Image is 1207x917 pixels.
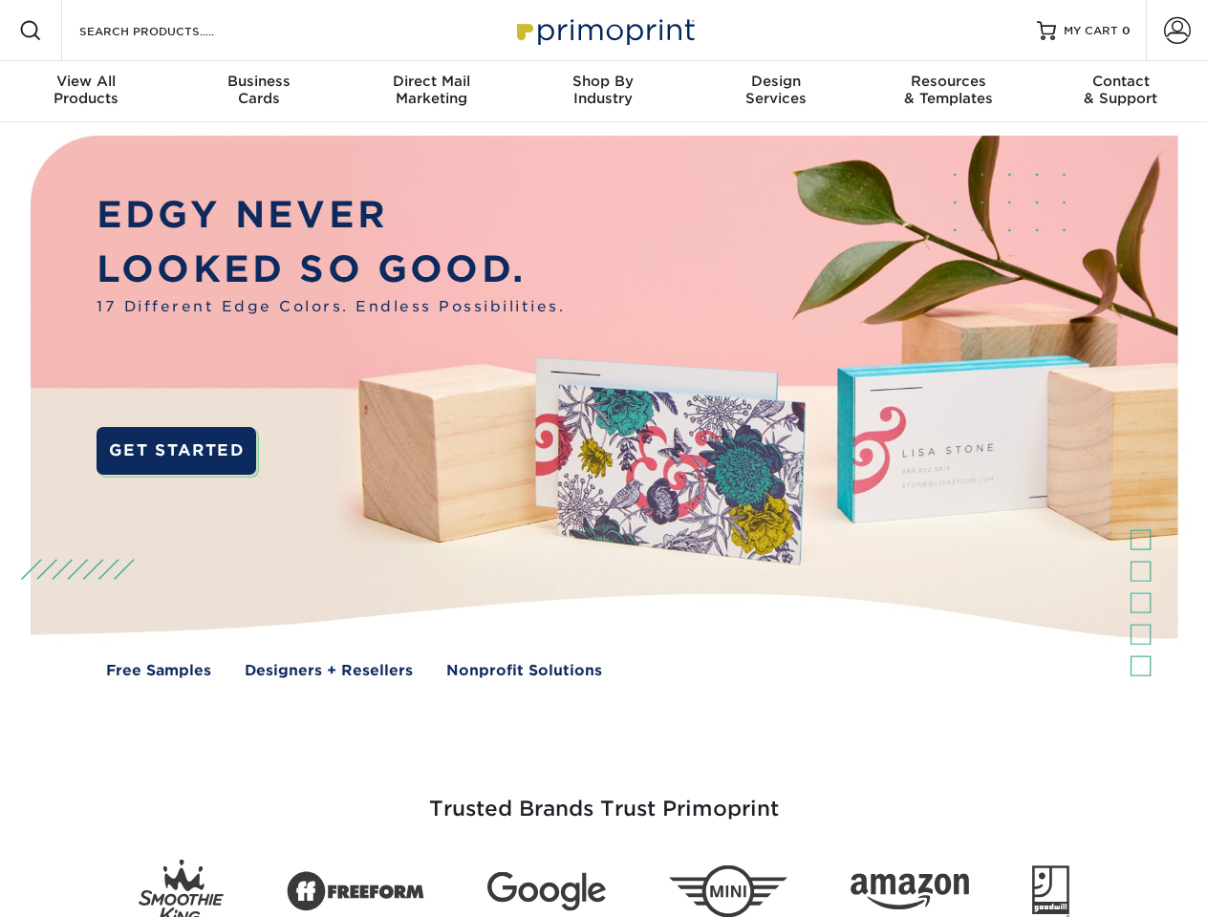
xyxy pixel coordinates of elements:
a: Shop ByIndustry [517,61,689,122]
span: 0 [1122,24,1131,37]
h3: Trusted Brands Trust Primoprint [45,751,1163,844]
a: GET STARTED [97,427,256,475]
div: Cards [172,73,344,107]
a: Resources& Templates [862,61,1034,122]
a: Nonprofit Solutions [446,660,602,682]
p: EDGY NEVER [97,188,565,243]
a: Direct MailMarketing [345,61,517,122]
img: Amazon [851,874,969,910]
img: Google [487,872,606,911]
img: Primoprint [508,10,700,51]
div: Industry [517,73,689,107]
p: LOOKED SO GOOD. [97,243,565,297]
div: & Support [1035,73,1207,107]
a: DesignServices [690,61,862,122]
a: Free Samples [106,660,211,682]
span: Direct Mail [345,73,517,90]
span: Design [690,73,862,90]
span: Resources [862,73,1034,90]
span: Contact [1035,73,1207,90]
input: SEARCH PRODUCTS..... [77,19,264,42]
span: 17 Different Edge Colors. Endless Possibilities. [97,296,565,318]
a: Designers + Resellers [245,660,413,682]
a: Contact& Support [1035,61,1207,122]
img: Goodwill [1032,865,1069,917]
span: MY CART [1064,23,1118,39]
span: Business [172,73,344,90]
a: BusinessCards [172,61,344,122]
div: Marketing [345,73,517,107]
div: Services [690,73,862,107]
span: Shop By [517,73,689,90]
div: & Templates [862,73,1034,107]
